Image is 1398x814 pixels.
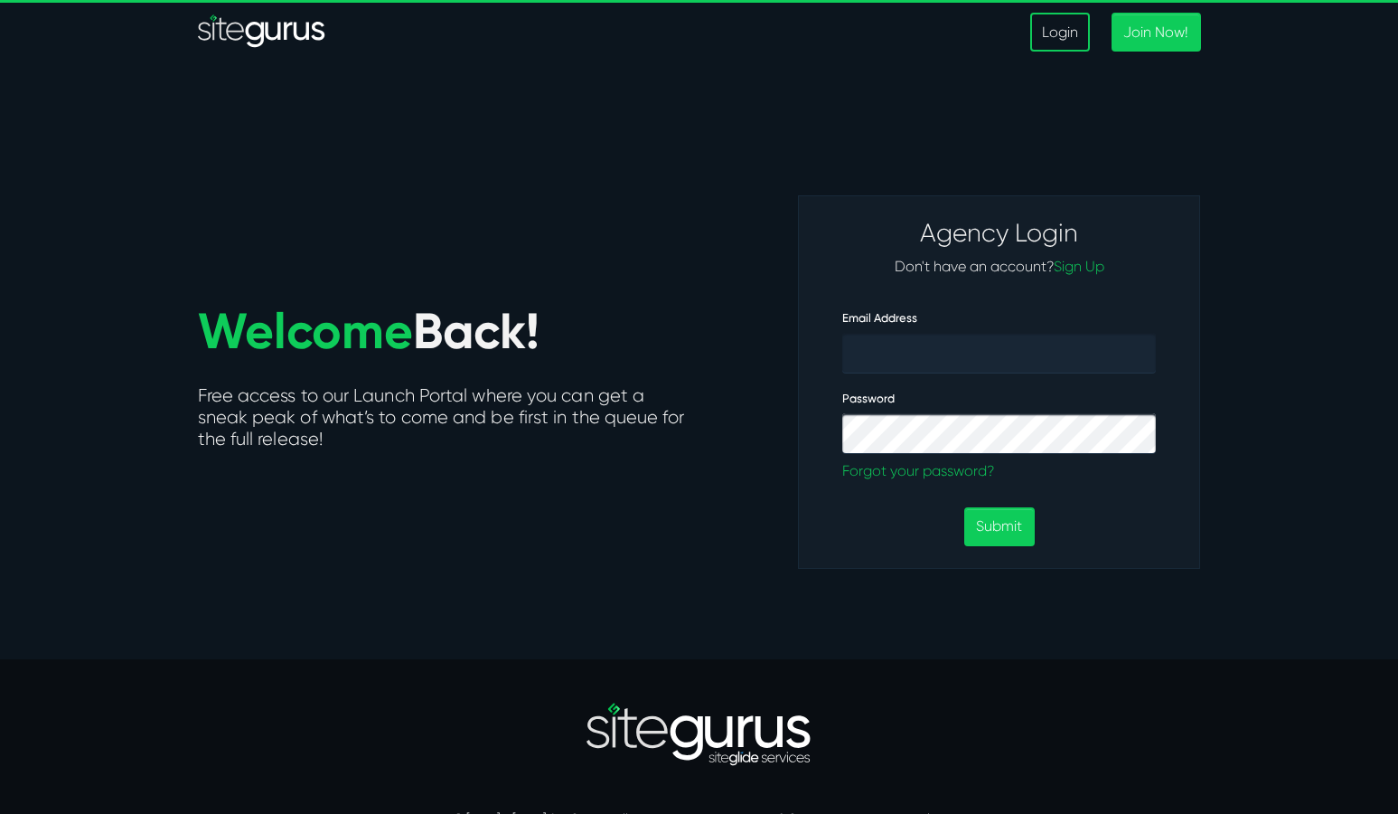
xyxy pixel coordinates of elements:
[842,460,1156,482] a: Forgot your password?
[1112,13,1200,52] a: Join Now!
[842,392,895,406] label: Password
[198,304,668,358] h1: Back!
[198,14,326,51] a: SiteGurus
[964,507,1034,546] button: Submit
[198,301,413,361] span: Welcome
[1030,13,1090,52] a: Login
[1054,258,1104,275] a: Sign Up
[842,311,917,326] label: Email Address
[198,385,686,454] h5: Free access to our Launch Portal where you can get a sneak peak of what’s to come and be first in...
[842,218,1156,249] h3: Agency Login
[842,256,1156,278] p: Don't have an account?
[198,14,326,51] img: Sitegurus Logo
